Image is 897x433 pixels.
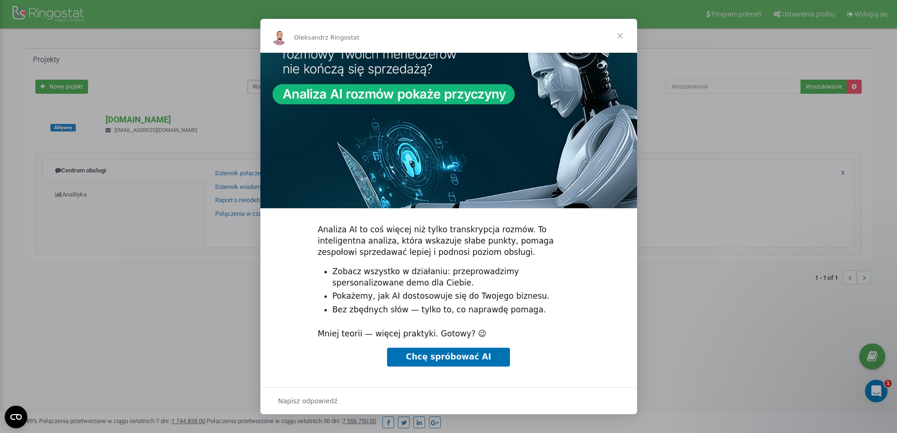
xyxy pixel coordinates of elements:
button: Open CMP widget [5,406,27,428]
li: Zobacz wszystko w działaniu: przeprowadzimy spersonalizowane demo dla Ciebie. [332,266,580,289]
span: Zamknij [603,19,637,53]
li: Bez zbędnych słów — tylko to, co naprawdę pomaga. [332,304,580,316]
a: Chcę spróbować AI [387,348,510,367]
span: z Ringostat [325,34,359,41]
div: Otwórz rozmowę i odpowiedz [260,387,637,414]
span: Napisz odpowiedź [278,395,338,407]
div: Analiza AI to coś więcej niż tylko transkrypcja rozmów. To inteligentna analiza, która wskazuje s... [318,224,580,258]
div: Mniej teorii — więcej praktyki. Gotowy? 😉 [318,328,580,340]
span: Chcę spróbować AI [406,352,491,361]
span: Oleksandr [294,34,325,41]
img: Profile image for Oleksandr [272,30,287,45]
li: Pokażemy, jak AI dostosowuje się do Twojego biznesu. [332,291,580,302]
